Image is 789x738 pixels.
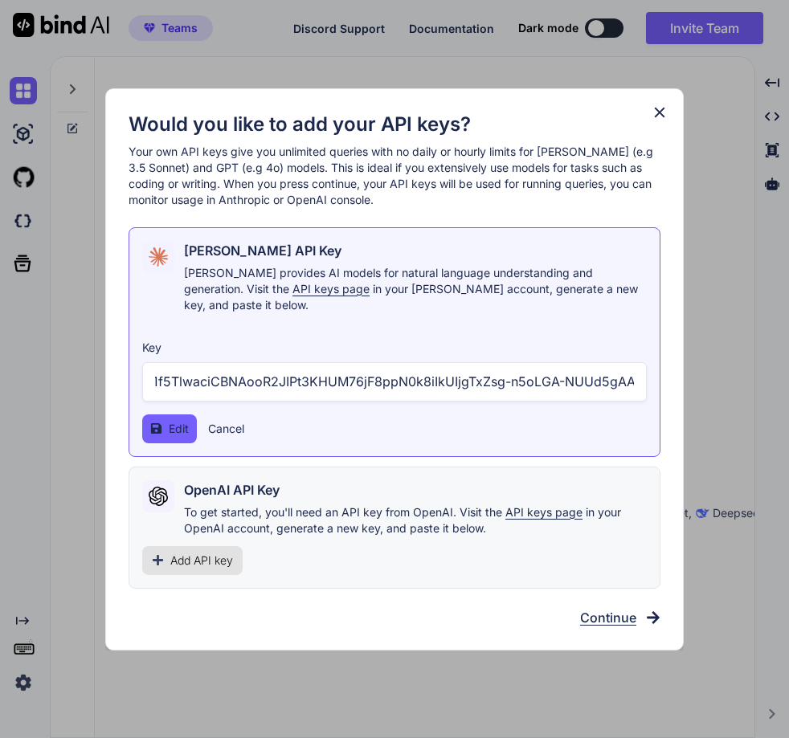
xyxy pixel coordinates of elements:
[142,362,647,402] input: Enter API Key
[170,552,233,569] span: Add API key
[580,608,636,627] span: Continue
[580,608,660,627] button: Continue
[129,144,660,208] p: Your own API keys give you unlimited queries with no daily or hourly limits for [PERSON_NAME] (e....
[142,414,197,443] button: Edit
[184,241,341,260] h2: [PERSON_NAME] API Key
[184,265,647,313] p: [PERSON_NAME] provides AI models for natural language understanding and generation. Visit the in ...
[208,421,244,437] button: Cancel
[505,505,583,519] span: API keys page
[129,112,660,137] h1: Would you like to add your API keys?
[292,282,370,296] span: API keys page
[169,421,189,437] span: Edit
[184,504,647,536] p: To get started, you'll need an API key from OpenAI. Visit the in your OpenAI account, generate a ...
[142,340,647,356] h3: Key
[184,480,280,499] h2: OpenAI API Key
